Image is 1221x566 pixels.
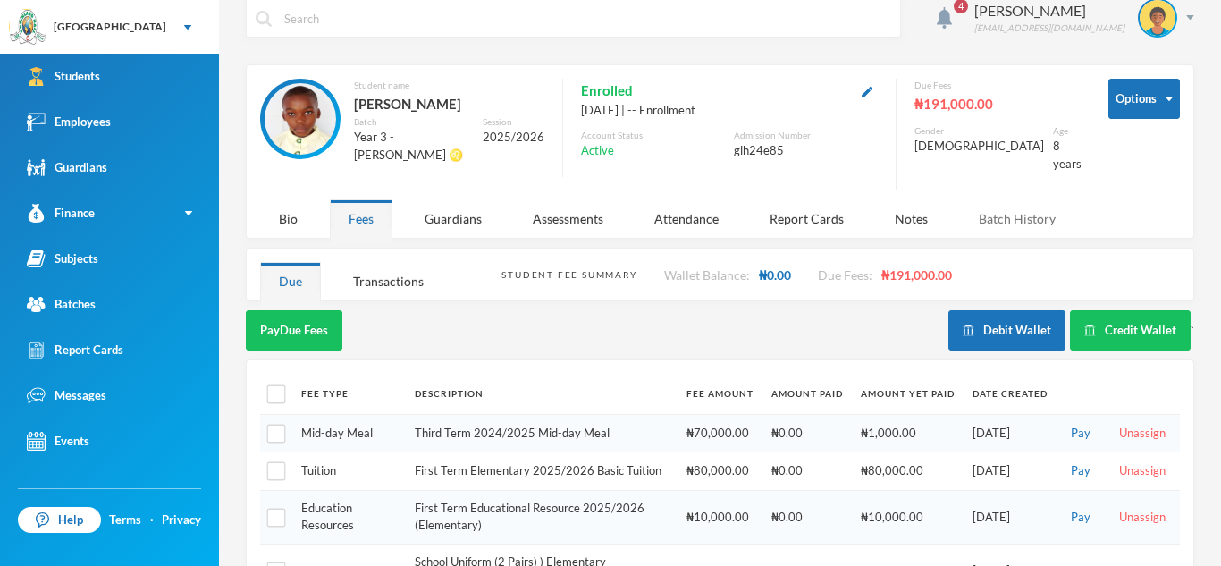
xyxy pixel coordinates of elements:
[54,19,166,35] div: [GEOGRAPHIC_DATA]
[1065,508,1096,528] button: Pay
[818,267,872,283] span: Due Fees:
[406,414,678,452] td: Third Term 2024/2025 Mid-day Meal
[406,199,501,238] div: Guardians
[974,21,1124,35] div: [EMAIL_ADDRESS][DOMAIN_NAME]
[762,414,852,452] td: ₦0.00
[354,129,469,164] div: Year 3 - [PERSON_NAME] ♌️
[256,11,272,27] img: search
[330,199,392,238] div: Fees
[265,83,336,155] img: STUDENT
[1065,461,1096,481] button: Pay
[678,414,762,452] td: ₦70,000.00
[964,490,1057,544] td: [DATE]
[354,92,544,115] div: [PERSON_NAME]
[1114,461,1171,481] button: Unassign
[406,490,678,544] td: First Term Educational Resource 2025/2026 (Elementary)
[762,490,852,544] td: ₦0.00
[914,138,1044,156] div: [DEMOGRAPHIC_DATA]
[948,310,1194,351] div: `
[856,80,878,101] button: Edit
[292,452,406,491] td: Tuition
[734,129,878,142] div: Admission Number
[678,452,762,491] td: ₦80,000.00
[292,490,406,544] td: Education Resources
[1053,124,1082,138] div: Age
[852,374,964,414] th: Amount Yet Paid
[876,199,947,238] div: Notes
[246,310,342,351] button: PayDue Fees
[1065,424,1096,444] button: Pay
[852,414,964,452] td: ₦1,000.00
[514,199,622,238] div: Assessments
[964,374,1057,414] th: Date Created
[27,204,95,223] div: Finance
[150,511,154,529] div: ·
[27,113,111,131] div: Employees
[964,452,1057,491] td: [DATE]
[27,386,106,405] div: Messages
[354,79,544,92] div: Student name
[27,432,89,451] div: Events
[581,129,725,142] div: Account Status
[664,267,750,283] span: Wallet Balance:
[483,115,544,129] div: Session
[678,490,762,544] td: ₦10,000.00
[27,158,107,177] div: Guardians
[27,341,123,359] div: Report Cards
[260,199,316,238] div: Bio
[759,267,791,283] span: ₦0.00
[914,92,1082,115] div: ₦191,000.00
[734,142,878,160] div: glh24e85
[581,102,878,120] div: [DATE] | -- Enrollment
[762,452,852,491] td: ₦0.00
[27,295,96,314] div: Batches
[483,129,544,147] div: 2025/2026
[292,414,406,452] td: Mid-day Meal
[1114,508,1171,528] button: Unassign
[406,452,678,491] td: First Term Elementary 2025/2026 Basic Tuition
[1053,138,1082,173] div: 8 years
[636,199,737,238] div: Attendance
[914,124,1044,138] div: Gender
[948,310,1065,351] button: Debit Wallet
[1114,424,1171,444] button: Unassign
[501,268,636,282] div: Student Fee Summary
[881,267,952,283] span: ₦191,000.00
[581,142,614,160] span: Active
[678,374,762,414] th: Fee Amount
[751,199,863,238] div: Report Cards
[1070,310,1191,351] button: Credit Wallet
[10,10,46,46] img: logo
[581,79,633,102] span: Enrolled
[18,507,101,534] a: Help
[27,249,98,268] div: Subjects
[762,374,852,414] th: Amount Paid
[162,511,201,529] a: Privacy
[964,414,1057,452] td: [DATE]
[852,452,964,491] td: ₦80,000.00
[260,262,321,300] div: Due
[292,374,406,414] th: Fee Type
[960,199,1074,238] div: Batch History
[1108,79,1180,119] button: Options
[354,115,469,129] div: Batch
[914,79,1082,92] div: Due Fees
[109,511,141,529] a: Terms
[852,490,964,544] td: ₦10,000.00
[27,67,100,86] div: Students
[406,374,678,414] th: Description
[334,262,442,300] div: Transactions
